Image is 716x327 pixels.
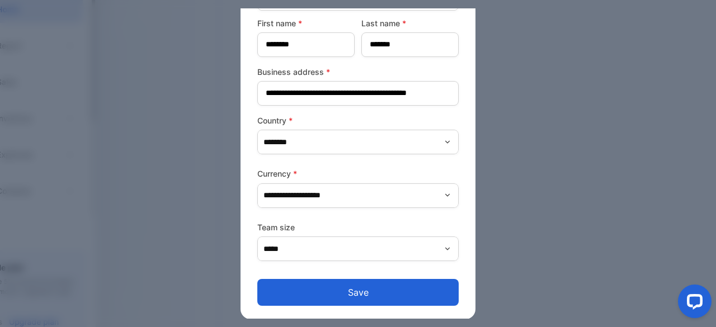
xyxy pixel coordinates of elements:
label: Team size [257,221,459,233]
label: Business address [257,66,459,78]
label: Last name [361,17,459,29]
button: Save [257,279,459,306]
label: Currency [257,168,459,179]
label: Country [257,115,459,126]
label: First name [257,17,355,29]
iframe: LiveChat chat widget [669,280,716,327]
